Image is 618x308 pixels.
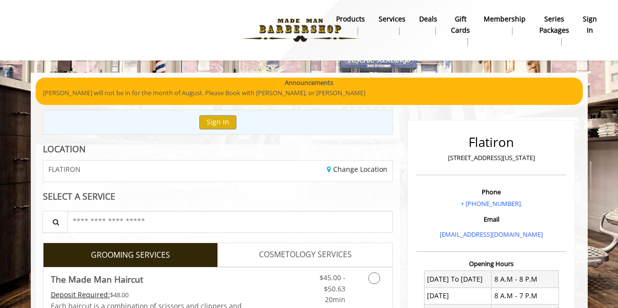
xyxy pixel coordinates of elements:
a: + [PHONE_NUMBER]. [461,199,522,208]
a: DealsDeals [412,12,444,38]
a: [EMAIL_ADDRESS][DOMAIN_NAME] [440,230,543,239]
span: GROOMING SERVICES [91,249,170,262]
a: sign insign in [576,12,604,38]
span: $45.00 - $50.63 [320,273,345,293]
b: gift cards [451,14,470,36]
td: [DATE] To [DATE] [424,271,491,287]
div: SELECT A SERVICE [43,192,393,201]
img: Made Man Barbershop logo [233,3,367,57]
a: Series packagesSeries packages [533,12,576,48]
a: MembershipMembership [477,12,533,38]
div: $48.00 [51,289,247,300]
b: products [336,14,365,24]
span: 20min [325,295,345,304]
b: sign in [583,14,597,36]
p: [PERSON_NAME] will not be in for the month of August. Please Book with [PERSON_NAME], or [PERSON_... [43,88,575,98]
b: LOCATION [43,143,85,155]
a: Gift cardsgift cards [444,12,477,48]
a: Productsproducts [329,12,372,38]
a: Change Location [327,164,387,174]
td: 8 A.M - 8 P.M [491,271,559,287]
b: The Made Man Haircut [51,272,143,286]
span: COSMETOLOGY SERVICES [259,248,352,261]
span: This service needs some Advance to be paid before we block your appointment [51,290,110,299]
h2: Flatiron [419,135,564,149]
button: Sign In [199,115,236,129]
b: Services [379,14,405,24]
td: 8 A.M - 7 P.M [491,287,559,304]
span: FLATIRON [48,165,81,173]
button: Service Search [43,211,68,233]
a: ServicesServices [372,12,412,38]
b: Membership [484,14,526,24]
b: Series packages [539,14,569,36]
b: Deals [419,14,437,24]
h3: Email [419,216,564,223]
b: Announcements [285,78,333,88]
p: [STREET_ADDRESS][US_STATE] [419,153,564,163]
h3: Opening Hours [416,260,566,267]
td: [DATE] [424,287,491,304]
h3: Phone [419,188,564,195]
